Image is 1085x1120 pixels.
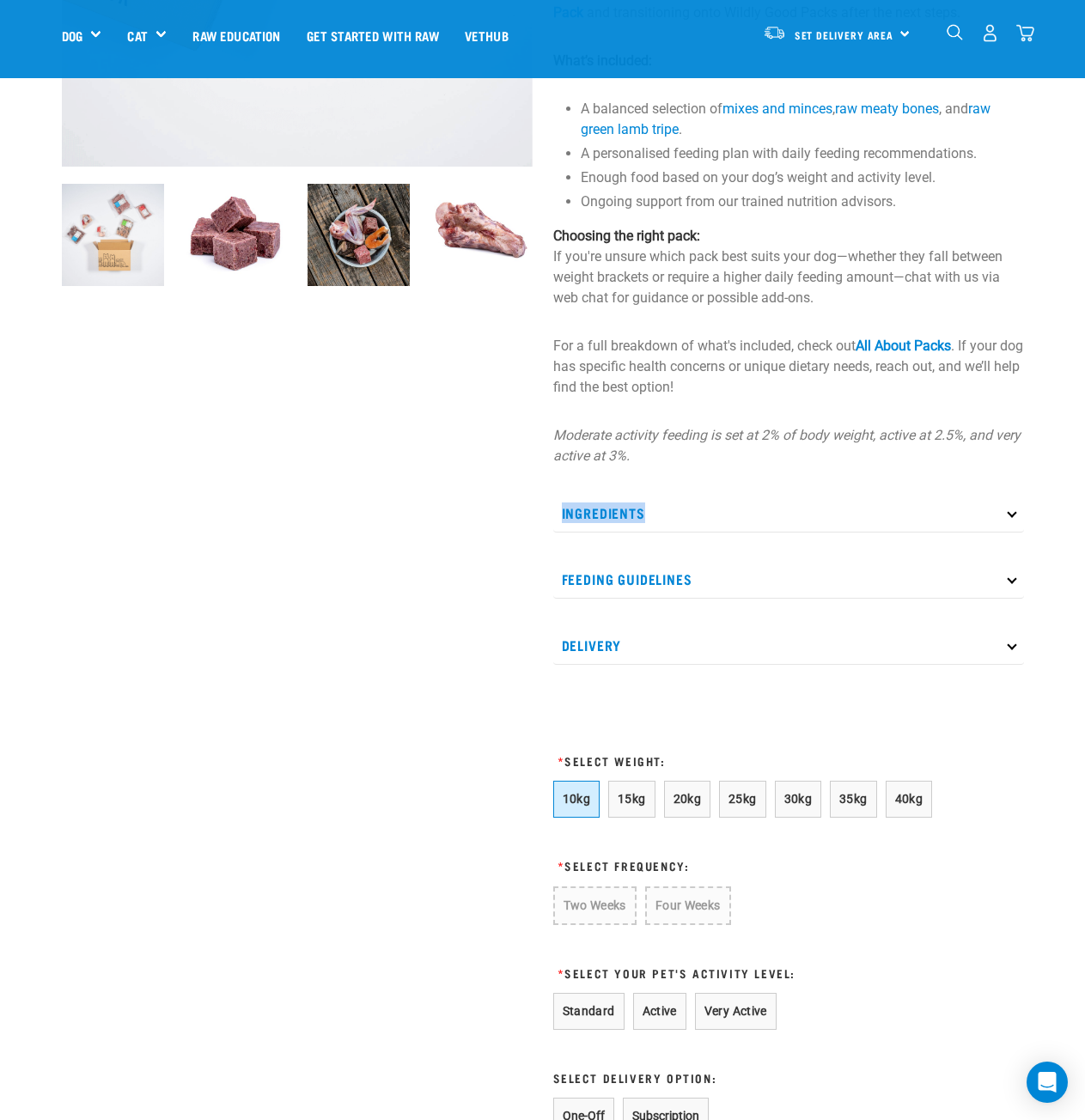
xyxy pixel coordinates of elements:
[839,792,868,806] span: 35kg
[618,792,646,806] span: 15kg
[553,427,1021,464] em: Moderate activity feeding is set at 2% of body weight, active at 2.5%, and very active at 3%.
[645,886,731,925] button: Four Weeks
[553,754,940,767] h3: Select Weight:
[553,626,1024,665] p: Delivery
[308,184,410,286] img: Assortment of Raw Essentials Ingredients Including, Salmon Fillet, Cubed Beef And Tripe, Turkey W...
[633,993,686,1030] button: Active
[563,792,591,806] span: 10kg
[795,32,894,38] span: Set Delivery Area
[62,184,164,286] img: Dog 0 2sec
[452,1,521,70] a: Vethub
[185,184,287,286] img: Cubes
[1016,24,1034,42] img: home-icon@2x.png
[553,494,1024,533] p: Ingredients
[553,560,1024,599] p: Feeding Guidelines
[722,100,832,117] a: mixes and minces
[553,781,600,818] button: 10kg
[553,336,1024,398] p: For a full breakdown of what's included, check out . If your dog has specific health concerns or ...
[830,781,877,818] button: 35kg
[856,338,951,354] a: All About Packs
[581,167,1024,188] li: Enough food based on your dog’s weight and activity level.
[719,781,766,818] button: 25kg
[180,1,293,70] a: Raw Education
[127,26,147,46] a: Cat
[947,24,963,40] img: home-icon-1@2x.png
[664,781,711,818] button: 20kg
[581,99,1024,140] li: A balanced selection of , , and .
[763,25,786,40] img: van-moving.png
[62,26,82,46] a: Dog
[695,993,777,1030] button: Very Active
[553,993,625,1030] button: Standard
[553,966,940,979] h3: Select Your Pet's Activity Level:
[1027,1062,1068,1103] div: Open Intercom Messenger
[430,184,533,286] img: 1205 Veal Brisket 1pp 01
[895,792,923,806] span: 40kg
[553,859,940,872] h3: Select Frequency:
[674,792,702,806] span: 20kg
[608,781,655,818] button: 15kg
[553,228,700,244] strong: Choosing the right pack:
[728,792,757,806] span: 25kg
[553,886,637,925] button: Two Weeks
[981,24,999,42] img: user.png
[294,1,452,70] a: Get started with Raw
[581,143,1024,164] li: A personalised feeding plan with daily feeding recommendations.
[553,1071,940,1084] h3: Select Delivery Option:
[775,781,822,818] button: 30kg
[784,792,813,806] span: 30kg
[581,192,1024,212] li: Ongoing support from our trained nutrition advisors.
[835,100,939,117] a: raw meaty bones
[553,226,1024,308] p: If you're unsure which pack best suits your dog—whether they fall between weight brackets or requ...
[886,781,933,818] button: 40kg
